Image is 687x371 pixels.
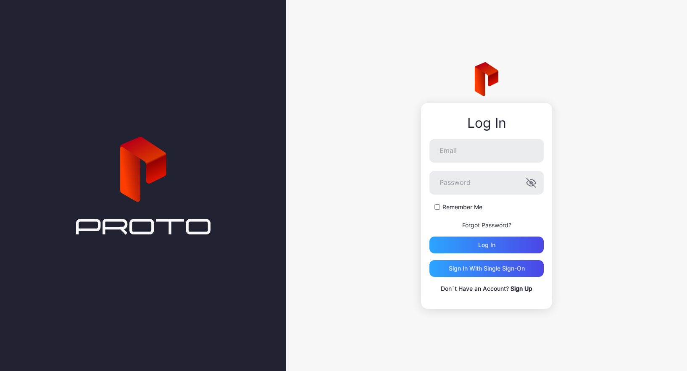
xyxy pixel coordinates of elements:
input: Email [429,139,544,163]
input: Password [429,171,544,195]
div: Log in [478,242,495,248]
button: Log in [429,237,544,253]
a: Sign Up [511,285,532,292]
p: Don`t Have an Account? [429,284,544,294]
label: Remember Me [442,203,482,211]
a: Forgot Password? [462,221,511,229]
div: Log In [429,116,544,131]
button: Password [526,178,536,188]
button: Sign in With Single Sign-On [429,260,544,277]
div: Sign in With Single Sign-On [449,265,525,272]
